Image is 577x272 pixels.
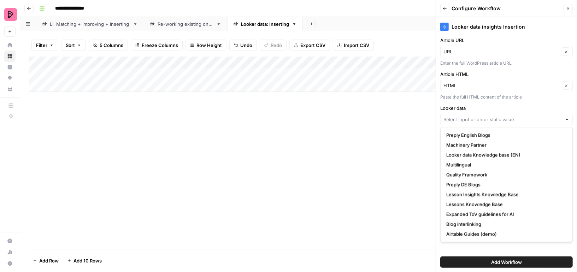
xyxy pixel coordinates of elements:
button: Redo [260,40,287,51]
span: Sort [66,42,75,49]
label: Article URL [440,37,573,44]
span: Preply English Blogs [446,131,564,138]
span: Undo [240,42,252,49]
span: Row Height [196,42,222,49]
label: Looker data [440,105,573,112]
button: Add 10 Rows [63,255,106,266]
span: Preply DE Blogs [446,181,564,188]
input: URL [443,48,560,55]
div: Paste the full HTML content of the article [440,94,573,100]
a: Home [4,40,16,51]
span: Add Workflow [491,259,522,266]
span: Quality Framework [446,171,564,178]
span: Machinery Partner [446,141,564,148]
button: Import CSV [333,40,374,51]
input: HTML [443,82,560,89]
button: Sort [61,40,86,51]
a: Settings [4,235,16,247]
a: Insights [4,61,16,73]
a: LI: Matching + Improving + Inserting [36,17,144,31]
label: Article HTML [440,71,573,78]
span: Looker data Knowledge base (EN) [446,151,564,158]
a: Browse [4,51,16,62]
div: LI: Matching + Improving + Inserting [50,20,130,28]
span: Export CSV [300,42,325,49]
span: Multilingual [446,161,564,168]
span: Redo [271,42,282,49]
button: Filter [31,40,58,51]
span: Blog interlinking [446,220,564,227]
button: Help + Support [4,258,16,269]
span: 5 Columns [100,42,123,49]
div: Re-working existing ones [158,20,213,28]
span: Expanded ToV guidelines for AI [446,211,564,218]
span: Freeze Columns [142,42,178,49]
button: Workspace: Preply [4,6,16,23]
input: Select input or enter static value [443,116,562,123]
button: Row Height [186,40,226,51]
a: Your Data [4,83,16,95]
span: Import CSV [344,42,369,49]
span: Lesson Insights Knowledge Base [446,191,564,198]
button: 5 Columns [89,40,128,51]
button: Export CSV [289,40,330,51]
a: Opportunities [4,72,16,84]
button: Add Workflow [440,256,573,268]
button: Add Row [29,255,63,266]
a: Looker data: Inserting [227,17,303,31]
a: Re-working existing ones [144,17,227,31]
button: Freeze Columns [131,40,183,51]
img: Preply Logo [4,8,17,21]
button: Undo [229,40,257,51]
span: Airtable Guides (demo) [446,230,564,237]
div: Enter the full WordPress article URL [440,60,573,66]
div: Looker data: Inserting [241,20,289,28]
span: Add Row [39,257,59,264]
a: Usage [4,247,16,258]
span: Lessons Knowledge Base [446,201,564,208]
div: Looker data insights Insertion [440,23,573,31]
span: Add 10 Rows [73,257,102,264]
span: Filter [36,42,47,49]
